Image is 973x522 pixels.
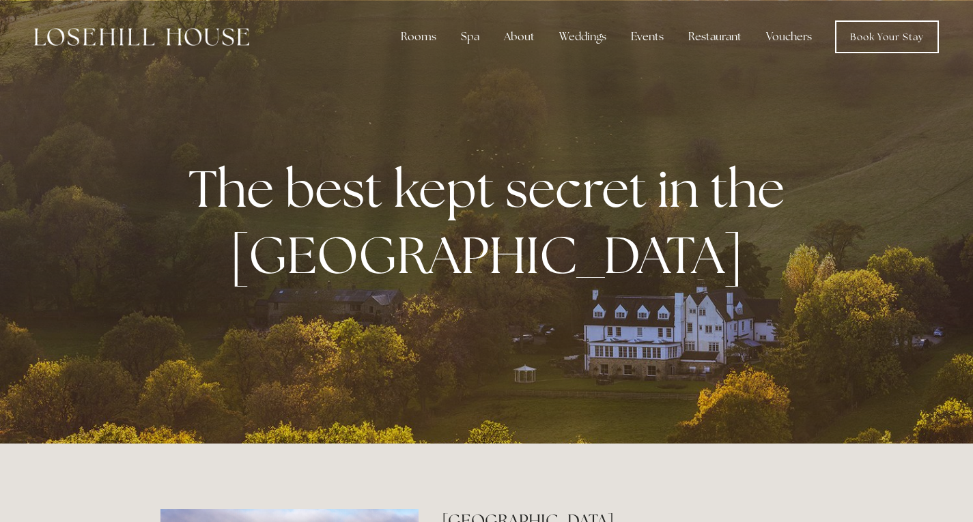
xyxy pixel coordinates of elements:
strong: The best kept secret in the [GEOGRAPHIC_DATA] [188,155,795,289]
a: Vouchers [755,23,823,50]
div: Restaurant [677,23,752,50]
div: Events [620,23,675,50]
div: Weddings [548,23,617,50]
a: Book Your Stay [835,20,939,53]
div: About [493,23,546,50]
div: Rooms [390,23,447,50]
div: Spa [450,23,490,50]
img: Losehill House [34,28,249,46]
